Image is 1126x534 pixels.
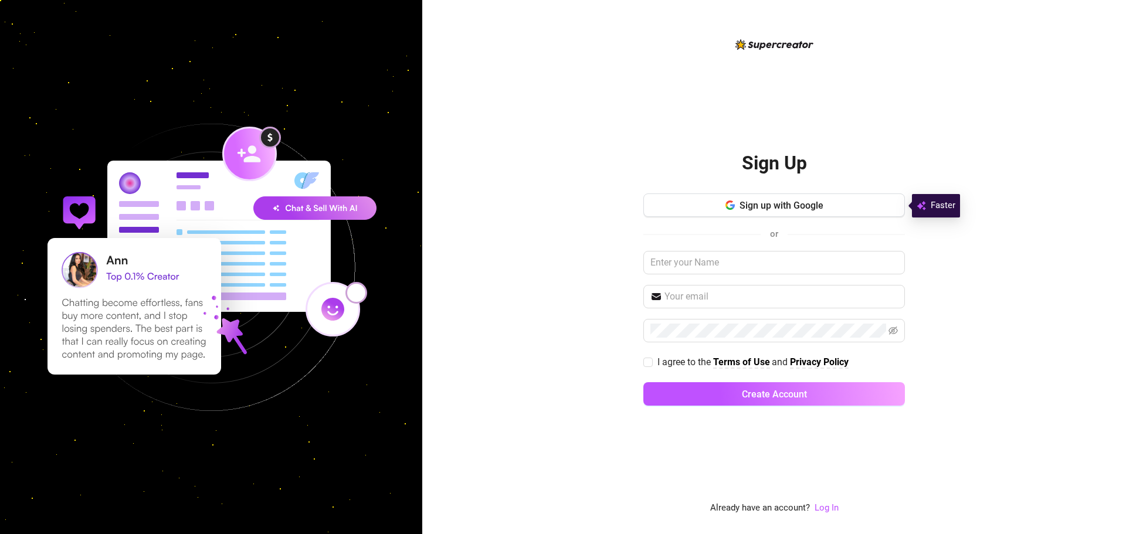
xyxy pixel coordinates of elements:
img: logo-BBDzfeDw.svg [735,39,813,50]
span: I agree to the [657,356,713,368]
span: Create Account [742,389,807,400]
span: and [772,356,790,368]
a: Log In [815,501,839,515]
a: Privacy Policy [790,356,849,369]
input: Enter your Name [643,251,905,274]
strong: Terms of Use [713,356,770,368]
img: svg%3e [917,199,926,213]
input: Your email [664,290,898,304]
span: Sign up with Google [740,200,823,211]
a: Log In [815,502,839,513]
span: Faster [931,199,955,213]
a: Terms of Use [713,356,770,369]
span: or [770,229,778,239]
strong: Privacy Policy [790,356,849,368]
span: eye-invisible [888,326,898,335]
span: Already have an account? [710,501,810,515]
h2: Sign Up [742,151,807,175]
button: Create Account [643,382,905,406]
button: Sign up with Google [643,193,905,217]
img: signup-background-D0MIrEPF.svg [8,64,414,470]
